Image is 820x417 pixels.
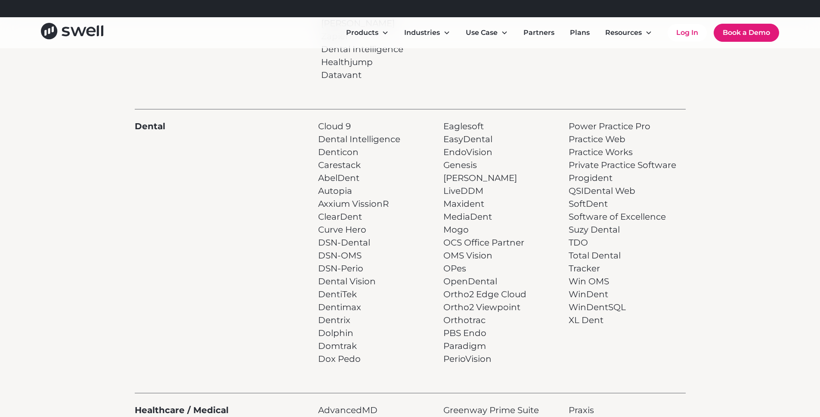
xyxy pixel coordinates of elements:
div: Resources [598,24,659,41]
div: Industries [404,28,440,38]
div: Use Case [459,24,515,41]
a: Book a Demo [714,24,779,42]
a: Partners [517,24,561,41]
div: Industries [397,24,457,41]
div: Use Case [466,28,498,38]
div: Products [346,28,378,38]
div: Products [339,24,396,41]
a: Plans [563,24,597,41]
a: home [41,23,103,42]
p: Eaglesoft EasyDental EndoVision Genesis [PERSON_NAME] LiveDDM Maxident MediaDent Mogo OCS Office ... [443,120,526,365]
p: Power Practice Pro Practice Web Practice Works Private Practice Software Progident QSIDental Web ... [569,120,676,327]
div: Resources [605,28,642,38]
p: Cloud 9 Dental Intelligence Denticon Carestack AbelDent Autopia Axxium VissionR ClearDent Curve H... [318,120,400,365]
strong: Healthcare / Medical [135,405,229,415]
div: Dental [135,120,165,133]
a: Log In [668,24,707,41]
